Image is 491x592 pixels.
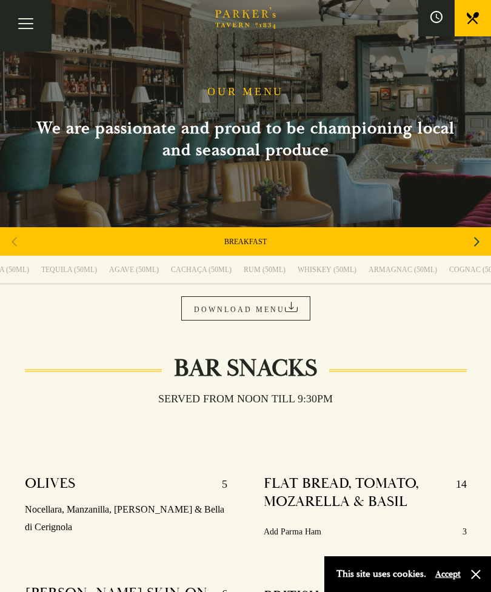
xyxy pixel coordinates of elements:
[336,565,426,583] p: This site uses cookies.
[35,256,103,284] a: TEQUILA (50ML)
[146,392,345,405] h3: Served from noon till 9:30pm
[25,474,75,494] h4: OLIVES
[298,265,356,274] div: WHISKEY (50ML)
[103,256,165,284] a: AGAVE (50ML)
[41,265,97,274] div: TEQUILA (50ML)
[362,256,443,284] a: ARMAGNAC (50ML)
[21,118,470,161] h2: We are passionate and proud to be championing local and seasonal produce
[238,256,292,284] a: RUM (50ML)
[162,354,329,383] h2: Bar Snacks
[244,265,286,274] div: RUM (50ML)
[369,265,437,274] div: ARMAGNAC (50ML)
[469,228,485,255] div: Next slide
[463,524,467,539] p: 3
[109,265,159,274] div: AGAVE (50ML)
[264,524,321,539] p: Add Parma Ham
[224,237,267,247] a: BREAKFAST
[181,296,310,321] a: DOWNLOAD MENU
[165,256,238,284] a: CACHAÇA (50ML)
[435,568,461,580] button: Accept
[444,474,467,511] p: 14
[207,85,284,99] h1: OUR MENU
[264,474,444,511] h4: FLAT BREAD, TOMATO, MOZARELLA & BASIL
[25,501,228,536] p: Nocellara, Manzanilla, [PERSON_NAME] & Bella di Cerignola
[292,256,362,284] a: WHISKEY (50ML)
[171,265,232,274] div: CACHAÇA (50ML)
[210,474,227,494] p: 5
[470,568,482,580] button: Close and accept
